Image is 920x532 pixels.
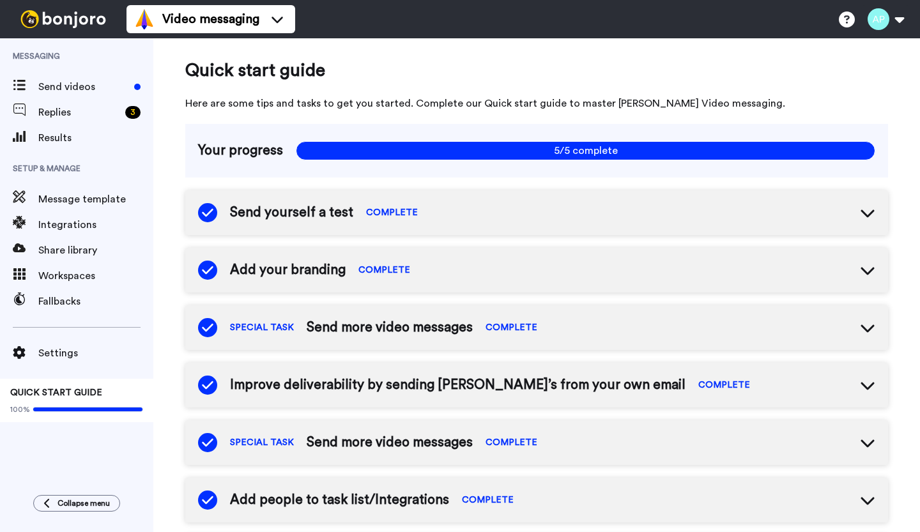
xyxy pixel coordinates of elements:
[38,294,153,309] span: Fallbacks
[15,10,111,28] img: bj-logo-header-white.svg
[358,264,410,277] span: COMPLETE
[486,321,537,334] span: COMPLETE
[38,105,120,120] span: Replies
[125,106,141,119] div: 3
[307,318,473,337] span: Send more video messages
[38,268,153,284] span: Workspaces
[162,10,259,28] span: Video messaging
[486,436,537,449] span: COMPLETE
[230,376,686,395] span: Improve deliverability by sending [PERSON_NAME]’s from your own email
[462,494,514,506] span: COMPLETE
[230,203,353,222] span: Send yourself a test
[38,346,153,361] span: Settings
[57,498,110,508] span: Collapse menu
[296,141,875,160] span: 5/5 complete
[38,79,129,95] span: Send videos
[134,9,155,29] img: vm-color.svg
[307,433,473,452] span: Send more video messages
[230,321,294,334] span: SPECIAL TASK
[38,130,153,146] span: Results
[38,243,153,258] span: Share library
[185,57,888,83] span: Quick start guide
[230,436,294,449] span: SPECIAL TASK
[10,388,102,397] span: QUICK START GUIDE
[38,217,153,232] span: Integrations
[10,404,30,414] span: 100%
[230,490,449,510] span: Add people to task list/Integrations
[230,261,346,280] span: Add your branding
[38,192,153,207] span: Message template
[185,96,888,111] span: Here are some tips and tasks to get you started. Complete our Quick start guide to master [PERSON...
[33,495,120,512] button: Collapse menu
[698,379,750,391] span: COMPLETE
[366,206,418,219] span: COMPLETE
[198,141,283,160] span: Your progress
